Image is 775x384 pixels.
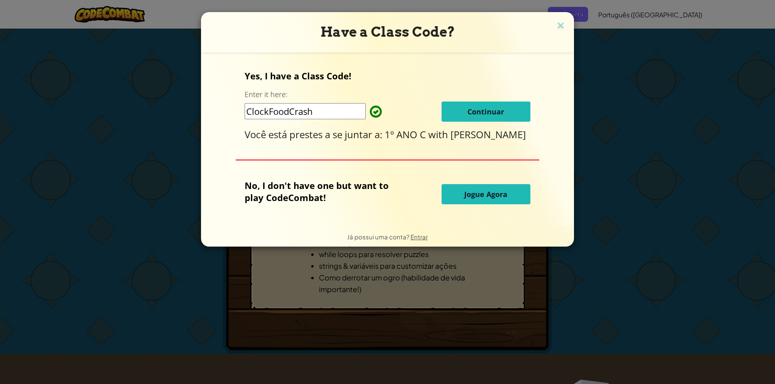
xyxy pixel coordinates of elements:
button: Continuar [442,102,530,122]
span: Já possui uma conta? [347,233,411,241]
img: close icon [555,20,566,32]
span: Você está prestes a se juntar a: [245,128,385,141]
p: No, I don't have one but want to play CodeCombat! [245,179,401,203]
span: Continuar [467,107,504,116]
span: [PERSON_NAME] [450,128,526,141]
span: with [428,128,450,141]
span: Jogue Agora [464,189,507,199]
span: Have a Class Code? [320,24,455,40]
p: Yes, I have a Class Code! [245,70,530,82]
a: Entrar [411,233,428,241]
span: 1º ANO C [385,128,428,141]
label: Enter it here: [245,89,287,100]
button: Jogue Agora [442,184,530,204]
